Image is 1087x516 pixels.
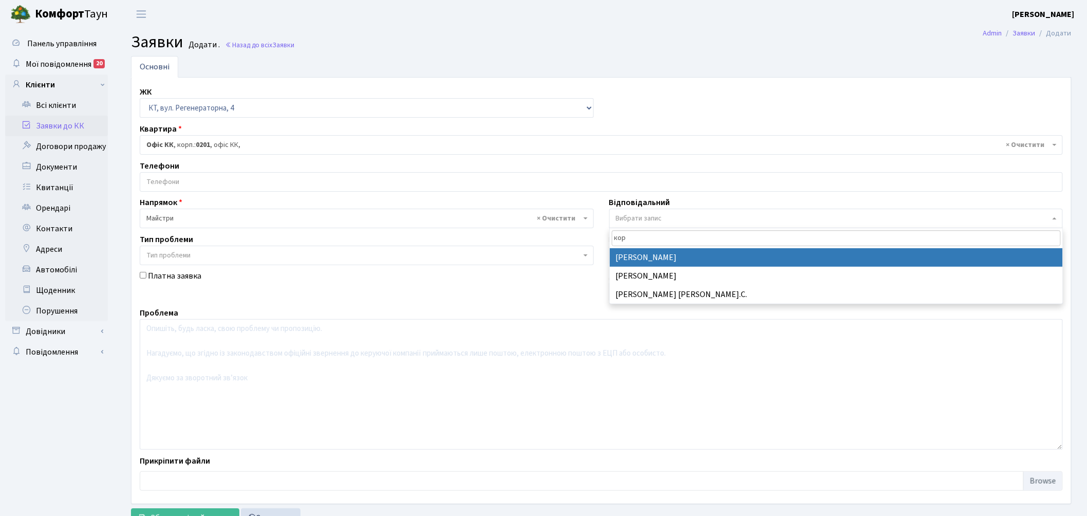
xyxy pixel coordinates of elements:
li: [PERSON_NAME] [610,248,1063,267]
a: [PERSON_NAME] [1013,8,1075,21]
span: Панель управління [27,38,97,49]
b: [PERSON_NAME] [1013,9,1075,20]
input: Телефони [140,173,1062,191]
nav: breadcrumb [968,23,1087,44]
b: 0201 [196,140,210,150]
a: Договори продажу [5,136,108,157]
span: Майстри [146,213,581,224]
li: [PERSON_NAME] [610,267,1063,285]
a: Повідомлення [5,342,108,362]
a: Всі клієнти [5,95,108,116]
span: Майстри [140,209,594,228]
span: Заявки [272,40,294,50]
label: Проблема [140,307,178,319]
a: Назад до всіхЗаявки [225,40,294,50]
a: Щоденник [5,280,108,301]
li: [PERSON_NAME] [PERSON_NAME].С. [610,285,1063,304]
label: Прикріпити файли [140,455,210,467]
div: 20 [93,59,105,68]
button: Переключити навігацію [128,6,154,23]
span: Мої повідомлення [26,59,91,70]
small: Додати . [186,40,220,50]
li: Додати [1036,28,1072,39]
span: Заявки [131,30,183,54]
label: Тип проблеми [140,233,193,246]
a: Контакти [5,218,108,239]
span: Тип проблеми [146,250,191,261]
a: Клієнти [5,75,108,95]
img: logo.png [10,4,31,25]
a: Основні [131,56,178,78]
a: Орендарі [5,198,108,218]
span: Вибрати запис [616,213,662,224]
a: Квитанції [5,177,108,198]
label: Квартира [140,123,182,135]
a: Довідники [5,321,108,342]
a: Порушення [5,301,108,321]
span: Видалити всі елементи [537,213,576,224]
label: Відповідальний [609,196,670,209]
a: Мої повідомлення20 [5,54,108,75]
a: Документи [5,157,108,177]
span: <b>Офіс КК</b>, корп.: <b>0201</b>, офіс КК, [146,140,1050,150]
span: Видалити всі елементи [1006,140,1045,150]
a: Заявки [1013,28,1036,39]
span: Таун [35,6,108,23]
a: Заявки до КК [5,116,108,136]
b: Комфорт [35,6,84,22]
label: Платна заявка [148,270,201,282]
b: Офіс КК [146,140,174,150]
label: Телефони [140,160,179,172]
span: <b>Офіс КК</b>, корп.: <b>0201</b>, офіс КК, [140,135,1063,155]
label: Напрямок [140,196,182,209]
a: Панель управління [5,33,108,54]
a: Автомобілі [5,260,108,280]
a: Admin [983,28,1002,39]
label: ЖК [140,86,152,98]
a: Адреси [5,239,108,260]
